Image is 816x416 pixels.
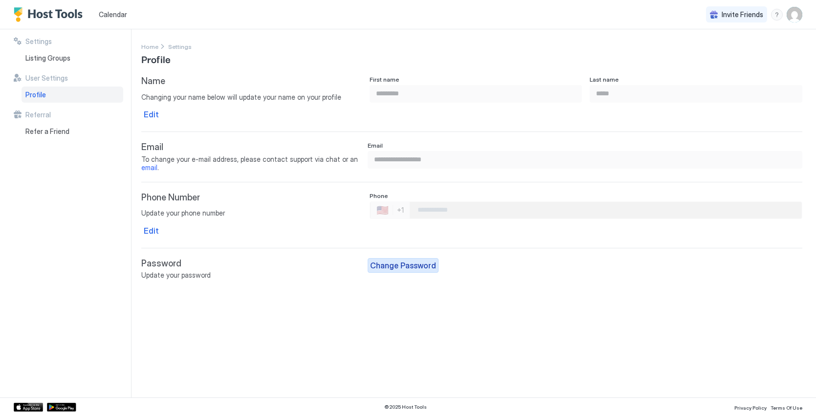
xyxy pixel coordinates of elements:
input: Input Field [370,86,582,102]
span: Profile [25,90,46,99]
a: App Store [14,403,43,412]
div: Breadcrumb [168,41,192,51]
div: Edit [144,109,159,120]
button: Edit [141,223,161,238]
span: Update your phone number [141,209,362,218]
span: To change your e-mail address, please contact support via chat or an . [141,155,362,172]
div: menu [771,9,783,21]
a: Host Tools Logo [14,7,87,22]
input: Input Field [590,86,802,102]
a: Profile [22,87,123,103]
a: Listing Groups [22,50,123,66]
span: Changing your name below will update your name on your profile [141,93,362,102]
a: Refer a Friend [22,123,123,140]
span: Terms Of Use [771,405,802,411]
span: Update your password [141,271,362,280]
span: Last name [590,76,618,83]
div: Edit [144,225,159,237]
span: Listing Groups [25,54,70,63]
span: Referral [25,110,51,119]
span: Privacy Policy [734,405,767,411]
a: Privacy Policy [734,402,767,412]
div: Change Password [370,260,436,271]
input: Phone Number input [410,201,801,219]
span: Settings [168,43,192,50]
span: Refer a Friend [25,127,69,136]
button: Change Password [368,258,439,273]
div: Breadcrumb [141,41,158,51]
span: © 2025 Host Tools [384,404,427,410]
input: Input Field [368,152,802,168]
span: First name [370,76,399,83]
a: email [141,163,157,172]
button: Edit [141,107,161,122]
span: User Settings [25,74,68,83]
span: Home [141,43,158,50]
span: Email [368,142,383,149]
div: Countries button [371,202,410,219]
a: Google Play Store [47,403,76,412]
span: Settings [25,37,52,46]
span: Phone [370,192,388,199]
a: Calendar [99,9,127,20]
span: Password [141,258,362,269]
span: Email [141,142,362,153]
span: Name [141,76,165,87]
span: Phone Number [141,192,200,203]
a: Terms Of Use [771,402,802,412]
div: User profile [787,7,802,22]
div: +1 [397,206,404,215]
div: 🇺🇸 [376,204,389,216]
a: Home [141,41,158,51]
span: Invite Friends [722,10,763,19]
a: Settings [168,41,192,51]
span: Calendar [99,10,127,19]
span: Profile [141,51,171,66]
